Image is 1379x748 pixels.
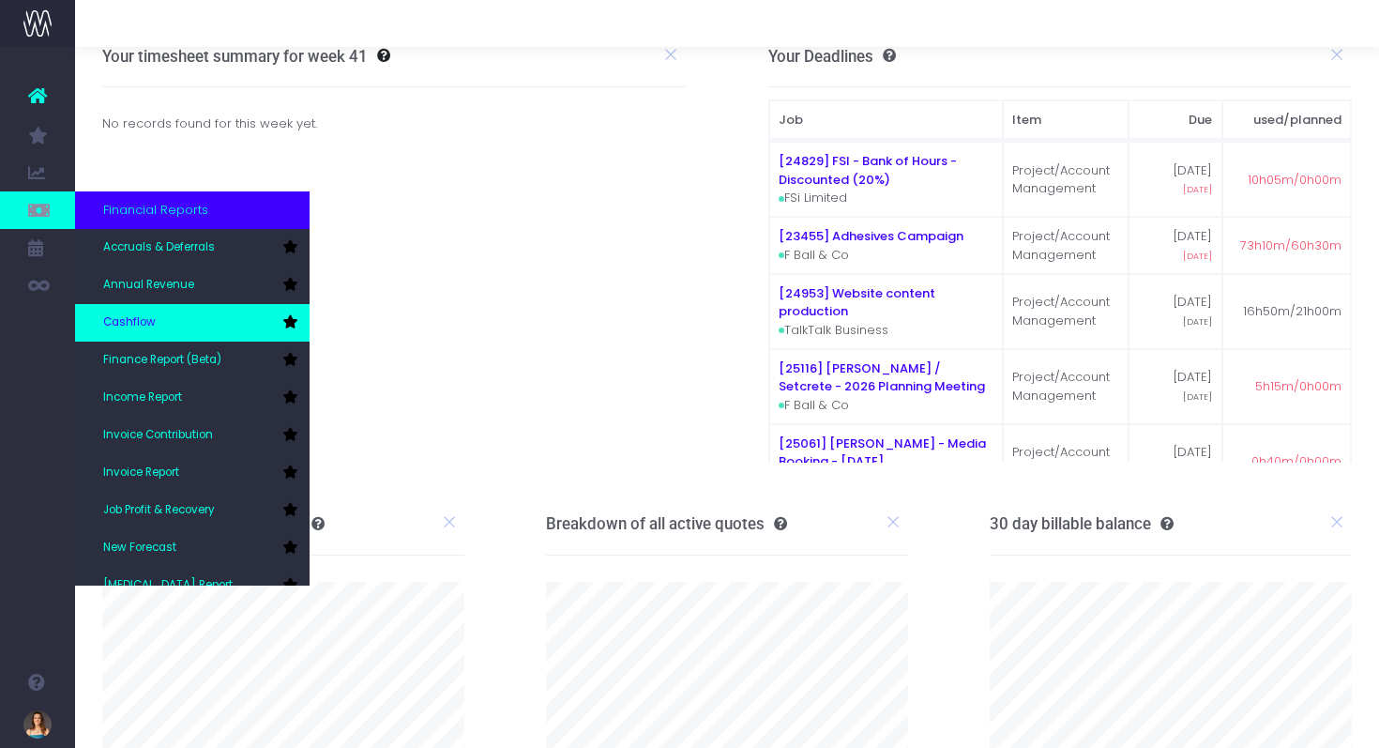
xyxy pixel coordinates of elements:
a: [25116] [PERSON_NAME] / Setcrete - 2026 Planning Meeting [779,359,985,396]
a: [23455] Adhesives Campaign [779,227,963,245]
th: Due: activate to sort column ascending [1129,100,1222,140]
span: [DATE] [1183,183,1212,196]
a: [MEDICAL_DATA] Report [75,567,310,604]
span: 0h40m/0h00m [1251,452,1341,471]
span: Annual Revenue [103,277,194,294]
td: F Ball & Co [769,349,1003,424]
td: Project/Account Management [1003,349,1129,424]
span: [DATE] [1183,315,1212,328]
td: [PERSON_NAME] Media [769,424,1003,499]
td: [DATE] [1129,424,1222,499]
span: 73h10m/60h30m [1240,237,1341,255]
span: Cashflow [103,314,156,331]
span: [DATE] [1183,390,1212,404]
td: Project/Account Management [1003,217,1129,274]
td: TalkTalk Business [769,274,1003,349]
td: F Ball & Co [769,217,1003,274]
td: [DATE] [1129,217,1222,274]
div: No records found for this week yet. [88,114,701,133]
a: Job Profit & Recovery [75,492,310,529]
span: 5h15m/0h00m [1255,377,1341,396]
td: [DATE] [1129,349,1222,424]
h3: Your timesheet summary for week 41 [102,47,368,66]
td: [DATE] [1129,142,1222,217]
h3: Breakdown of all active quotes [546,514,787,533]
span: New Forecast [103,540,176,557]
a: New Forecast [75,529,310,567]
span: 10h05m/0h00m [1248,171,1341,190]
span: Invoice Report [103,465,179,481]
a: Invoice Contribution [75,417,310,454]
a: Invoice Report [75,454,310,492]
a: Annual Revenue [75,267,310,304]
td: FSi Limited [769,142,1003,217]
td: Project/Account Management [1003,274,1129,349]
a: Cashflow [75,304,310,342]
span: Financial Reports [103,201,208,220]
a: [24829] FSI - Bank of Hours - Discounted (20%) [779,152,957,189]
span: [DATE] [1183,250,1212,263]
a: Finance Report (Beta) [75,342,310,379]
a: Income Report [75,379,310,417]
th: Job: activate to sort column ascending [769,100,1003,140]
td: Project/Account Management [1003,142,1129,217]
a: Accruals & Deferrals [75,229,310,267]
span: 16h50m/21h00m [1243,302,1341,321]
h3: Your Deadlines [768,47,896,66]
th: used/planned: activate to sort column ascending [1222,100,1352,140]
span: Finance Report (Beta) [103,352,221,369]
span: [MEDICAL_DATA] Report [103,577,233,594]
span: Accruals & Deferrals [103,239,215,256]
td: Project/Account Management [1003,424,1129,499]
h3: 30 day billable balance [990,514,1174,533]
th: Item: activate to sort column ascending [1003,100,1129,140]
span: Income Report [103,389,182,406]
a: [25061] [PERSON_NAME] - Media Booking - [DATE] [779,435,986,471]
span: Job Profit & Recovery [103,502,215,519]
td: [DATE] [1129,274,1222,349]
span: Invoice Contribution [103,427,213,444]
a: [24953] Website content production [779,284,935,321]
img: images/default_profile_image.png [23,710,52,739]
